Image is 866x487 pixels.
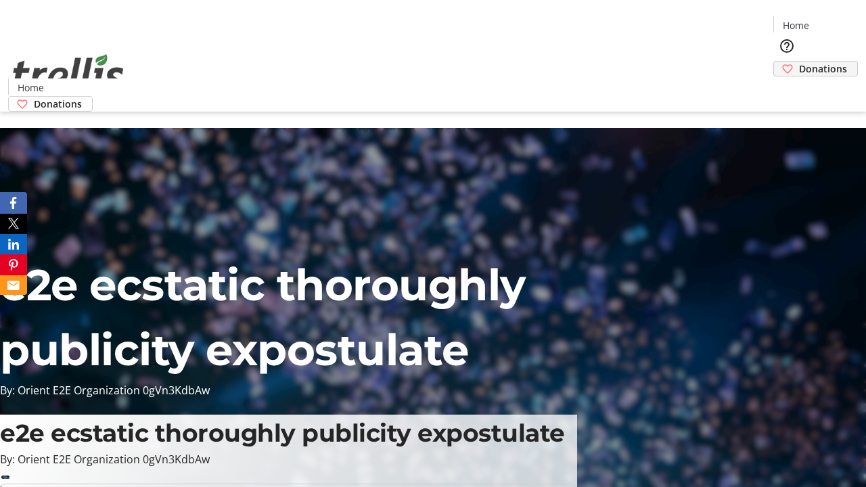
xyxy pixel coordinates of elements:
[773,32,800,60] button: Help
[773,76,800,103] button: Cart
[34,97,82,111] span: Donations
[9,80,52,95] a: Home
[783,18,809,32] span: Home
[8,96,93,112] a: Donations
[8,39,129,107] img: Orient E2E Organization 0gVn3KdbAw's Logo
[774,18,817,32] a: Home
[18,80,44,95] span: Home
[799,62,847,76] span: Donations
[773,61,858,76] a: Donations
